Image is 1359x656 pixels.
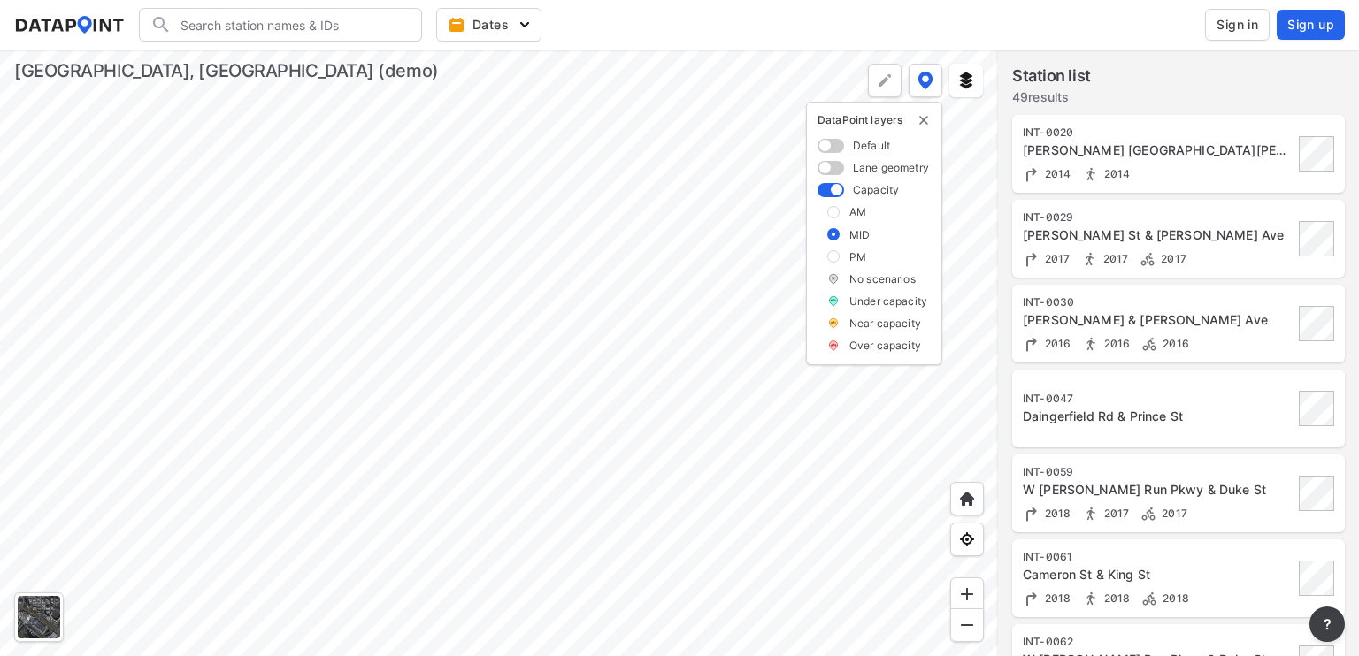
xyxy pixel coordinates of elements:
p: DataPoint layers [818,113,931,127]
span: 2014 [1040,167,1071,180]
div: INT-0061 [1023,550,1294,564]
label: Station list [1012,64,1091,88]
button: External layers [949,64,983,97]
img: Turning count [1023,250,1040,268]
img: zeq5HYn9AnE9l6UmnFLPAAAAAElFTkSuQmCC [958,530,976,548]
label: No scenarios [849,271,916,286]
img: +XpAUvaXAN7GudzAAAAAElFTkSuQmCC [958,490,976,507]
div: Polygon tool [868,64,902,97]
button: delete [917,113,931,127]
label: MID [849,227,870,242]
img: close-external-leyer.3061a1c7.svg [917,113,931,127]
img: not_set.07d1b9ed.svg [827,271,840,286]
label: Near capacity [849,316,921,331]
label: PM [849,249,866,264]
img: dataPointLogo.9353c09d.svg [14,16,125,34]
img: Bicycle count [1140,505,1157,523]
button: DataPoint layers [909,64,942,97]
span: 2017 [1157,507,1187,520]
img: 5YPKRKmlfpI5mqlR8AD95paCi+0kK1fRFDJSaMmawlwaeJcJwk9O2fotCW5ve9gAAAAASUVORK5CYII= [516,16,534,34]
div: Stovall St & Eisenhower Ave [1023,141,1294,159]
span: ? [1320,614,1334,635]
div: Englehardt Ln & Jamieson Ave [1023,311,1294,329]
span: 2017 [1099,252,1129,265]
button: Sign up [1277,10,1345,40]
label: Capacity [853,182,899,197]
div: Zoom in [950,577,984,611]
span: 2018 [1040,507,1071,520]
img: Turning count [1023,505,1040,523]
label: Over capacity [849,338,921,353]
input: Search [172,11,411,39]
span: Dates [451,16,530,34]
label: AM [849,204,866,219]
span: 2014 [1100,167,1131,180]
button: more [1309,606,1345,642]
span: Sign up [1287,16,1334,34]
div: Toggle basemap [14,592,64,642]
div: Dulany St & Jamieson Ave [1023,226,1294,244]
a: Sign up [1273,10,1345,40]
img: Pedestrian count [1082,590,1100,607]
img: EXHE7HSyln9AEgfAt3MXZNtyHIFksAAAAASUVORK5CYII= [1023,165,1040,183]
img: ZvzfEJKXnyWIrJytrsY285QMwk63cM6Drc+sIAAAAASUVORK5CYII= [958,585,976,603]
img: under_capacity.2e0ab81b.svg [827,294,840,309]
label: Default [853,138,890,153]
div: INT-0059 [1023,465,1294,479]
button: Sign in [1205,9,1270,41]
img: Bicycle count [1140,335,1158,353]
img: Bicycle count [1139,250,1156,268]
div: Daingerfield Rd & Prince St [1023,408,1294,425]
div: W Taylor Run Pkwy & Duke St [1023,481,1294,499]
img: data-point-layers.37681fc9.svg [918,72,933,89]
span: 2017 [1156,252,1186,265]
img: Turning count [1023,590,1040,607]
span: 2017 [1100,507,1130,520]
span: 2017 [1040,252,1071,265]
img: Pedestrian count [1081,250,1099,268]
img: Pedestrian count [1082,335,1100,353]
div: Home [950,482,984,515]
img: over_capacity.08ff379b.svg [827,338,840,353]
img: MAAAAAElFTkSuQmCC [958,616,976,634]
span: 2016 [1158,337,1189,350]
span: 2018 [1100,591,1131,605]
span: 2018 [1040,591,1071,605]
label: Under capacity [849,294,927,309]
div: INT-0020 [1023,126,1294,140]
img: Pedestrian count [1082,505,1100,523]
img: suPEDneF1ANEx06wAAAAASUVORK5CYII= [1082,165,1100,183]
div: INT-0029 [1023,210,1294,225]
button: Dates [436,8,541,42]
div: INT-0047 [1023,392,1294,406]
img: near_capacity.5a45b545.svg [827,316,840,331]
a: Sign in [1202,9,1273,41]
div: View my location [950,523,984,556]
div: INT-0062 [1023,635,1294,649]
img: +Dz8AAAAASUVORK5CYII= [876,72,894,89]
label: 49 results [1012,88,1091,106]
div: [GEOGRAPHIC_DATA], [GEOGRAPHIC_DATA] (demo) [14,58,439,83]
img: Turning count [1023,335,1040,353]
span: Sign in [1217,16,1258,34]
img: Bicycle count [1140,590,1158,607]
label: Lane geometry [853,160,929,175]
span: 2016 [1100,337,1131,350]
span: 2016 [1040,337,1071,350]
div: INT-0030 [1023,295,1294,309]
img: calendar-gold.39a51dde.svg [448,16,465,34]
div: Cameron St & King St [1023,566,1294,584]
img: layers.ee07997e.svg [957,72,975,89]
div: Zoom out [950,608,984,642]
span: 2018 [1158,591,1189,605]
